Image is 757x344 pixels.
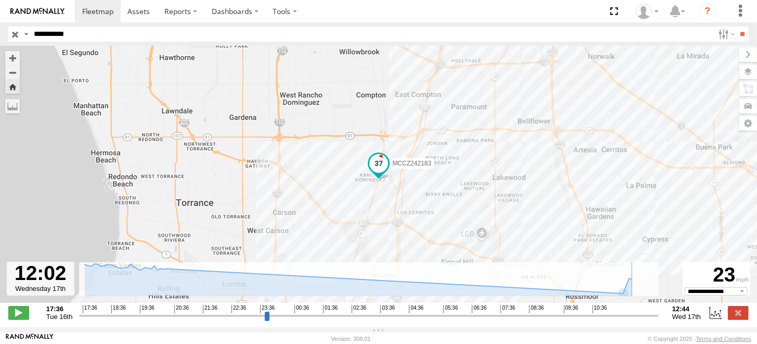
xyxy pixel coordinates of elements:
[22,27,30,42] label: Search Query
[8,306,29,320] label: Play/Stop
[331,336,370,342] div: Version: 308.01
[443,305,458,313] span: 05:36
[323,305,338,313] span: 01:36
[83,305,97,313] span: 17:36
[696,336,751,342] a: Terms and Conditions
[472,305,486,313] span: 06:36
[648,336,751,342] div: © Copyright 2025 -
[46,313,73,321] span: Tue 16th Sep 2025
[684,263,749,287] div: 23
[10,8,65,15] img: rand-logo.svg
[5,65,20,80] button: Zoom out
[728,306,749,320] label: Close
[529,305,544,313] span: 08:36
[140,305,155,313] span: 19:36
[714,27,737,42] label: Search Filter Options
[5,99,20,113] label: Measure
[739,116,757,131] label: Map Settings
[203,305,217,313] span: 21:36
[409,305,424,313] span: 04:36
[593,305,607,313] span: 10:36
[5,51,20,65] button: Zoom in
[352,305,366,313] span: 02:36
[672,305,701,313] strong: 12:44
[260,305,275,313] span: 23:36
[294,305,309,313] span: 00:36
[232,305,246,313] span: 22:36
[699,3,716,20] i: ?
[392,160,431,167] span: MCCZ242183
[5,80,20,94] button: Zoom Home
[174,305,189,313] span: 20:36
[6,334,54,344] a: Visit our Website
[564,305,579,313] span: 09:36
[380,305,395,313] span: 03:36
[46,305,73,313] strong: 17:36
[111,305,126,313] span: 18:36
[501,305,515,313] span: 07:36
[672,313,701,321] span: Wed 17th Sep 2025
[632,4,662,19] div: Zulema McIntosch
